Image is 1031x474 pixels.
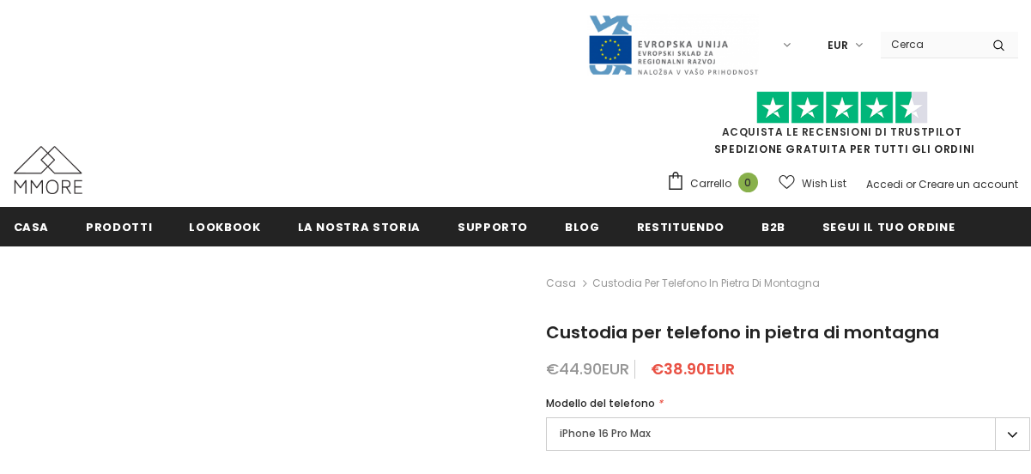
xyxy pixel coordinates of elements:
[666,99,1018,156] span: SPEDIZIONE GRATUITA PER TUTTI GLI ORDINI
[14,146,82,194] img: Casi MMORE
[298,219,421,235] span: La nostra storia
[722,125,962,139] a: Acquista le recensioni di TrustPilot
[666,171,767,197] a: Carrello 0
[14,207,50,246] a: Casa
[86,219,152,235] span: Prodotti
[779,168,846,198] a: Wish List
[189,207,260,246] a: Lookbook
[756,91,928,125] img: Fidati di Pilot Stars
[546,396,655,410] span: Modello del telefono
[919,177,1018,191] a: Creare un account
[458,207,528,246] a: supporto
[458,219,528,235] span: supporto
[637,207,725,246] a: Restituendo
[761,219,785,235] span: B2B
[866,177,903,191] a: Accedi
[822,207,955,246] a: Segui il tuo ordine
[587,14,759,76] img: Javni Razpis
[565,219,600,235] span: Blog
[546,417,1030,451] label: iPhone 16 Pro Max
[802,175,846,192] span: Wish List
[651,358,735,380] span: €38.90EUR
[86,207,152,246] a: Prodotti
[822,219,955,235] span: Segui il tuo ordine
[189,219,260,235] span: Lookbook
[761,207,785,246] a: B2B
[881,32,979,57] input: Search Site
[592,273,820,294] span: Custodia per telefono in pietra di montagna
[546,320,939,344] span: Custodia per telefono in pietra di montagna
[565,207,600,246] a: Blog
[738,173,758,192] span: 0
[690,175,731,192] span: Carrello
[546,273,576,294] a: Casa
[546,358,629,380] span: €44.90EUR
[637,219,725,235] span: Restituendo
[906,177,916,191] span: or
[298,207,421,246] a: La nostra storia
[828,37,848,54] span: EUR
[14,219,50,235] span: Casa
[587,37,759,52] a: Javni Razpis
